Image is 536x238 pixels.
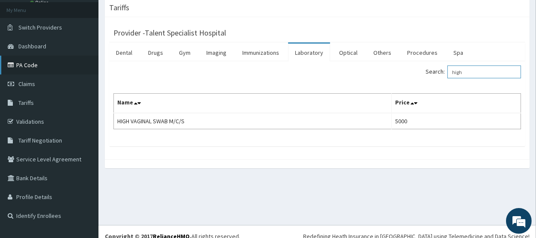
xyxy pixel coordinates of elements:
[45,48,144,59] div: Chat with us now
[18,24,62,31] span: Switch Providers
[366,44,398,62] a: Others
[18,137,62,144] span: Tariff Negotiation
[200,44,233,62] a: Imaging
[18,80,35,88] span: Claims
[18,42,46,50] span: Dashboard
[447,44,470,62] a: Spa
[18,99,34,107] span: Tariffs
[140,4,161,25] div: Minimize live chat window
[288,44,330,62] a: Laboratory
[113,29,226,37] h3: Provider - Talent Specialist Hospital
[50,67,118,154] span: We're online!
[16,43,35,64] img: d_794563401_company_1708531726252_794563401
[235,44,286,62] a: Immunizations
[4,152,163,182] textarea: Type your message and hit 'Enter'
[391,113,521,129] td: 5000
[141,44,170,62] a: Drugs
[391,94,521,113] th: Price
[172,44,197,62] a: Gym
[332,44,364,62] a: Optical
[114,94,392,113] th: Name
[426,65,521,78] label: Search:
[400,44,444,62] a: Procedures
[109,4,129,12] h3: Tariffs
[114,113,392,129] td: HIGH VAGINAL SWAB M/C/S
[109,44,139,62] a: Dental
[447,65,521,78] input: Search:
